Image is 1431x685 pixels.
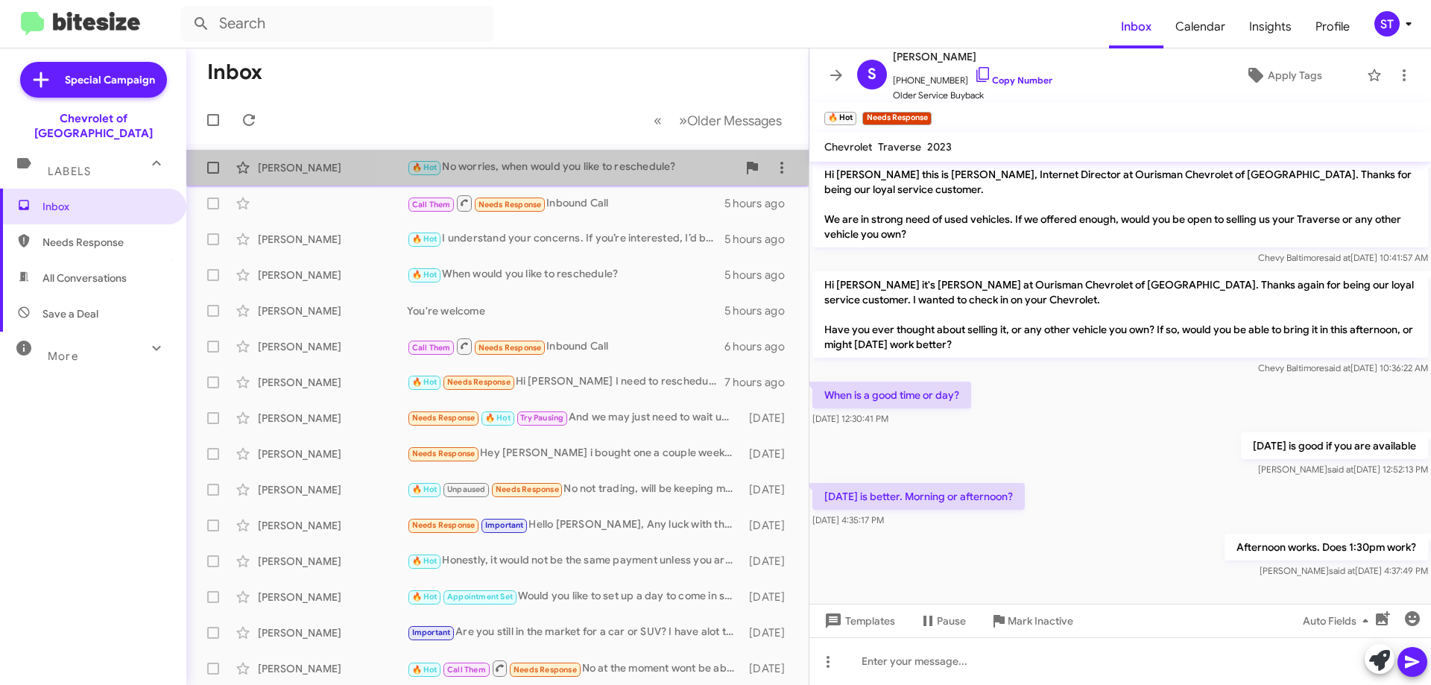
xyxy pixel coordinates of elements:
div: [DATE] [742,590,797,604]
div: ST [1374,11,1400,37]
div: And we may just need to wait until its paid off before coming to see you guys. We understand that. [407,409,742,426]
span: [PERSON_NAME] [DATE] 12:52:13 PM [1258,464,1428,475]
span: Needs Response [514,665,577,675]
span: All Conversations [42,271,127,285]
span: 🔥 Hot [412,592,437,602]
div: [PERSON_NAME] [258,339,407,354]
a: Calendar [1163,5,1237,48]
span: [DATE] 4:35:17 PM [812,514,884,525]
span: 🔥 Hot [485,413,511,423]
p: Hi [PERSON_NAME] it's [PERSON_NAME] at Ourisman Chevrolet of [GEOGRAPHIC_DATA]. Thanks again for ... [812,271,1428,358]
p: Hi [PERSON_NAME] this is [PERSON_NAME], Internet Director at Ourisman Chevrolet of [GEOGRAPHIC_DA... [812,161,1428,247]
div: [DATE] [742,661,797,676]
span: 🔥 Hot [412,234,437,244]
button: Apply Tags [1207,62,1359,89]
span: Needs Response [478,343,542,353]
span: Try Pausing [520,413,563,423]
div: [PERSON_NAME] [258,160,407,175]
span: Auto Fields [1303,607,1374,634]
a: Insights [1237,5,1304,48]
span: 🔥 Hot [412,484,437,494]
div: [PERSON_NAME] [258,590,407,604]
div: I understand your concerns. If you’re interested, I’d be happy to discuss options for buying your... [407,230,724,247]
div: [PERSON_NAME] [258,411,407,426]
div: [PERSON_NAME] [258,232,407,247]
div: Hello [PERSON_NAME], Any luck with the suburban or follow up? [407,517,742,534]
a: Profile [1304,5,1362,48]
span: 🔥 Hot [412,665,437,675]
div: [DATE] [742,482,797,497]
span: 🔥 Hot [412,556,437,566]
div: [PERSON_NAME] [258,375,407,390]
span: Appointment Set [447,592,513,602]
h1: Inbox [207,60,262,84]
span: Chevrolet [824,140,872,154]
div: Honestly, it would not be the same payment unless you are putting a good amount down [407,552,742,569]
div: [DATE] [742,554,797,569]
span: said at [1327,464,1353,475]
div: 7 hours ago [724,375,797,390]
span: Older Messages [687,113,782,129]
span: Chevy Baltimore [DATE] 10:41:57 AM [1258,252,1428,263]
span: Unpaused [447,484,486,494]
span: S [868,63,876,86]
div: Hey [PERSON_NAME] i bought one a couple weeks ago thank you! [407,445,742,462]
div: 5 hours ago [724,268,797,282]
div: [DATE] [742,625,797,640]
span: Needs Response [447,377,511,387]
span: Labels [48,165,91,178]
span: 🔥 Hot [412,162,437,172]
div: 5 hours ago [724,196,797,211]
div: [PERSON_NAME] [258,303,407,318]
span: Chevy Baltimore [DATE] 10:36:22 AM [1258,362,1428,373]
button: Next [670,105,791,136]
button: Auto Fields [1291,607,1386,634]
div: [PERSON_NAME] [258,661,407,676]
span: Apply Tags [1268,62,1322,89]
a: Inbox [1109,5,1163,48]
span: Needs Response [42,235,169,250]
button: Previous [645,105,671,136]
div: When would you like to reschedule? [407,266,724,283]
nav: Page navigation example [645,105,791,136]
div: [PERSON_NAME] [258,625,407,640]
p: [DATE] is good if you are available [1241,432,1428,459]
div: [PERSON_NAME] [258,446,407,461]
div: 5 hours ago [724,232,797,247]
span: Special Campaign [65,72,155,87]
span: [PHONE_NUMBER] [893,66,1052,88]
span: said at [1329,565,1355,576]
span: More [48,350,78,363]
div: Are you still in the market for a car or SUV? I have alot to chose from [407,624,742,641]
div: 5 hours ago [724,303,797,318]
div: Inbound Call [407,194,724,212]
span: Important [412,628,451,637]
a: Special Campaign [20,62,167,98]
span: » [679,111,687,130]
div: No not trading, will be keeping my current vehicle [407,481,742,498]
div: No worries, when would you like to reschedule? [407,159,737,176]
span: [PERSON_NAME] [DATE] 4:37:49 PM [1260,565,1428,576]
span: Save a Deal [42,306,98,321]
span: Important [485,520,524,530]
span: Templates [821,607,895,634]
span: Needs Response [412,449,476,458]
small: 🔥 Hot [824,112,856,125]
div: No at the moment wont be able to get a car but, i will lwt you know if anything changes [407,659,742,678]
a: Copy Number [974,75,1052,86]
span: [PERSON_NAME] [893,48,1052,66]
div: [PERSON_NAME] [258,518,407,533]
span: [DATE] 12:30:41 PM [812,413,888,424]
div: Inbound Call [407,337,724,356]
div: Would you like to set up a day to come in so we can help you in that manner? [407,588,742,605]
div: [PERSON_NAME] [258,554,407,569]
button: Templates [809,607,907,634]
span: Older Service Buyback [893,88,1052,103]
input: Search [180,6,493,42]
span: Needs Response [412,520,476,530]
span: Traverse [878,140,921,154]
